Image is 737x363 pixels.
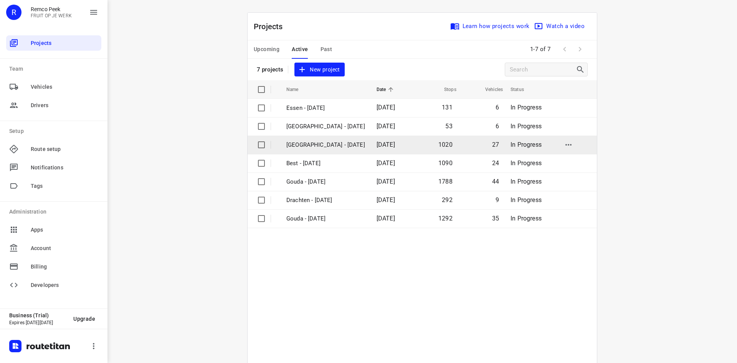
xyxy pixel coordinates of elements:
[299,65,340,75] span: New project
[496,104,499,111] span: 6
[438,141,453,148] span: 1020
[377,104,395,111] span: [DATE]
[294,63,344,77] button: New project
[31,101,98,109] span: Drivers
[442,104,453,111] span: 131
[6,35,101,51] div: Projects
[492,215,499,222] span: 35
[572,41,588,57] span: Next Page
[286,122,365,131] p: [GEOGRAPHIC_DATA] - [DATE]
[321,45,332,54] span: Past
[434,85,456,94] span: Stops
[9,320,67,325] p: Expires [DATE][DATE]
[6,240,101,256] div: Account
[286,214,365,223] p: Gouda - Tuesday
[6,259,101,274] div: Billing
[292,45,308,54] span: Active
[377,215,395,222] span: [DATE]
[492,159,499,167] span: 24
[527,41,554,58] span: 1-7 of 7
[438,178,453,185] span: 1788
[445,123,452,130] span: 53
[511,104,542,111] span: In Progress
[377,196,395,204] span: [DATE]
[31,6,72,12] p: Remco Peek
[377,123,395,130] span: [DATE]
[9,127,101,135] p: Setup
[286,104,365,113] p: Essen - Wednesday
[377,159,395,167] span: [DATE]
[576,65,587,74] div: Search
[31,39,98,47] span: Projects
[511,159,542,167] span: In Progress
[9,312,67,318] p: Business (Trial)
[442,196,453,204] span: 292
[31,263,98,271] span: Billing
[511,215,542,222] span: In Progress
[31,83,98,91] span: Vehicles
[492,141,499,148] span: 27
[67,312,101,326] button: Upgrade
[286,141,365,149] p: [GEOGRAPHIC_DATA] - [DATE]
[6,178,101,194] div: Tags
[73,316,95,322] span: Upgrade
[9,65,101,73] p: Team
[557,41,572,57] span: Previous Page
[438,215,453,222] span: 1292
[254,45,279,54] span: Upcoming
[511,123,542,130] span: In Progress
[377,85,396,94] span: Date
[254,21,289,32] p: Projects
[286,159,365,168] p: Best - [DATE]
[492,178,499,185] span: 44
[286,196,365,205] p: Drachten - Wednesday
[6,79,101,94] div: Vehicles
[511,196,542,204] span: In Progress
[6,222,101,237] div: Apps
[6,160,101,175] div: Notifications
[31,145,98,153] span: Route setup
[31,182,98,190] span: Tags
[286,177,365,186] p: Gouda - Wednesday
[496,123,499,130] span: 6
[377,178,395,185] span: [DATE]
[438,159,453,167] span: 1090
[286,85,309,94] span: Name
[257,66,283,73] p: 7 projects
[511,85,534,94] span: Status
[9,208,101,216] p: Administration
[511,141,542,148] span: In Progress
[31,281,98,289] span: Developers
[496,196,499,204] span: 9
[31,244,98,252] span: Account
[6,98,101,113] div: Drivers
[511,178,542,185] span: In Progress
[6,277,101,293] div: Developers
[377,141,395,148] span: [DATE]
[31,226,98,234] span: Apps
[475,85,503,94] span: Vehicles
[6,5,21,20] div: R
[31,164,98,172] span: Notifications
[6,141,101,157] div: Route setup
[510,64,576,76] input: Search projects
[31,13,72,18] p: FRUIT OP JE WERK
